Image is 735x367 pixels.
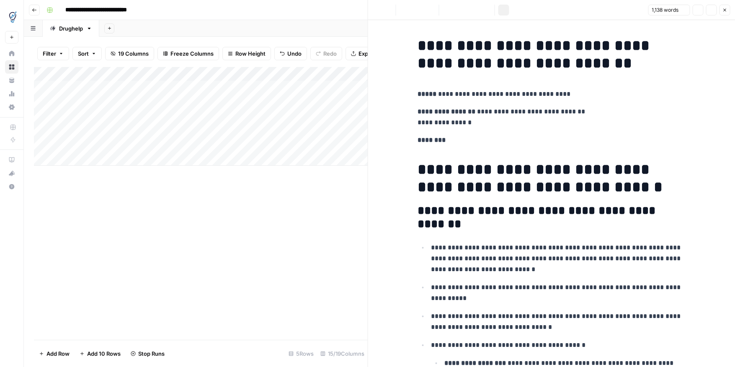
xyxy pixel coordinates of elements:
span: Row Height [235,49,266,58]
button: Undo [274,47,307,60]
span: 19 Columns [118,49,149,58]
span: Add 10 Rows [87,349,121,358]
a: Home [5,47,18,60]
a: Your Data [5,74,18,87]
button: 1,138 words [648,5,690,15]
span: Stop Runs [138,349,165,358]
button: Redo [310,47,342,60]
div: 5 Rows [285,347,317,360]
a: AirOps Academy [5,153,18,167]
button: Freeze Columns [157,47,219,60]
button: What's new? [5,167,18,180]
button: Workspace: TDI Content Team [5,7,18,28]
span: Sort [78,49,89,58]
div: 15/19 Columns [317,347,368,360]
button: Add Row [34,347,75,360]
a: Drughelp [43,20,99,37]
span: Filter [43,49,56,58]
button: Stop Runs [126,347,170,360]
a: Browse [5,60,18,74]
img: TDI Content Team Logo [5,10,20,25]
span: Add Row [46,349,70,358]
button: 19 Columns [105,47,154,60]
span: Undo [287,49,302,58]
button: Row Height [222,47,271,60]
a: Usage [5,87,18,100]
span: 1,138 words [652,6,678,14]
button: Add 10 Rows [75,347,126,360]
span: Export CSV [358,49,388,58]
button: Export CSV [346,47,394,60]
a: Settings [5,100,18,114]
button: Help + Support [5,180,18,193]
button: Filter [37,47,69,60]
button: Sort [72,47,102,60]
span: Freeze Columns [170,49,214,58]
div: Drughelp [59,24,83,33]
span: Redo [323,49,337,58]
